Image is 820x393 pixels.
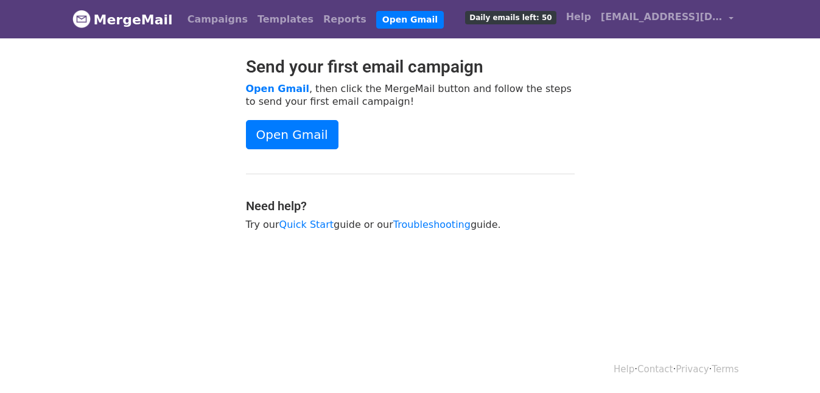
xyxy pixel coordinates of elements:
[246,120,338,149] a: Open Gmail
[246,83,309,94] a: Open Gmail
[393,219,471,230] a: Troubleshooting
[72,10,91,28] img: MergeMail logo
[246,82,575,108] p: , then click the MergeMail button and follow the steps to send your first email campaign!
[376,11,444,29] a: Open Gmail
[246,199,575,213] h4: Need help?
[596,5,738,34] a: [EMAIL_ADDRESS][DOMAIN_NAME]
[318,7,371,32] a: Reports
[183,7,253,32] a: Campaigns
[712,364,738,375] a: Terms
[279,219,334,230] a: Quick Start
[676,364,709,375] a: Privacy
[614,364,634,375] a: Help
[637,364,673,375] a: Contact
[72,7,173,32] a: MergeMail
[601,10,723,24] span: [EMAIL_ADDRESS][DOMAIN_NAME]
[246,218,575,231] p: Try our guide or our guide.
[253,7,318,32] a: Templates
[460,5,561,29] a: Daily emails left: 50
[465,11,556,24] span: Daily emails left: 50
[246,57,575,77] h2: Send your first email campaign
[561,5,596,29] a: Help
